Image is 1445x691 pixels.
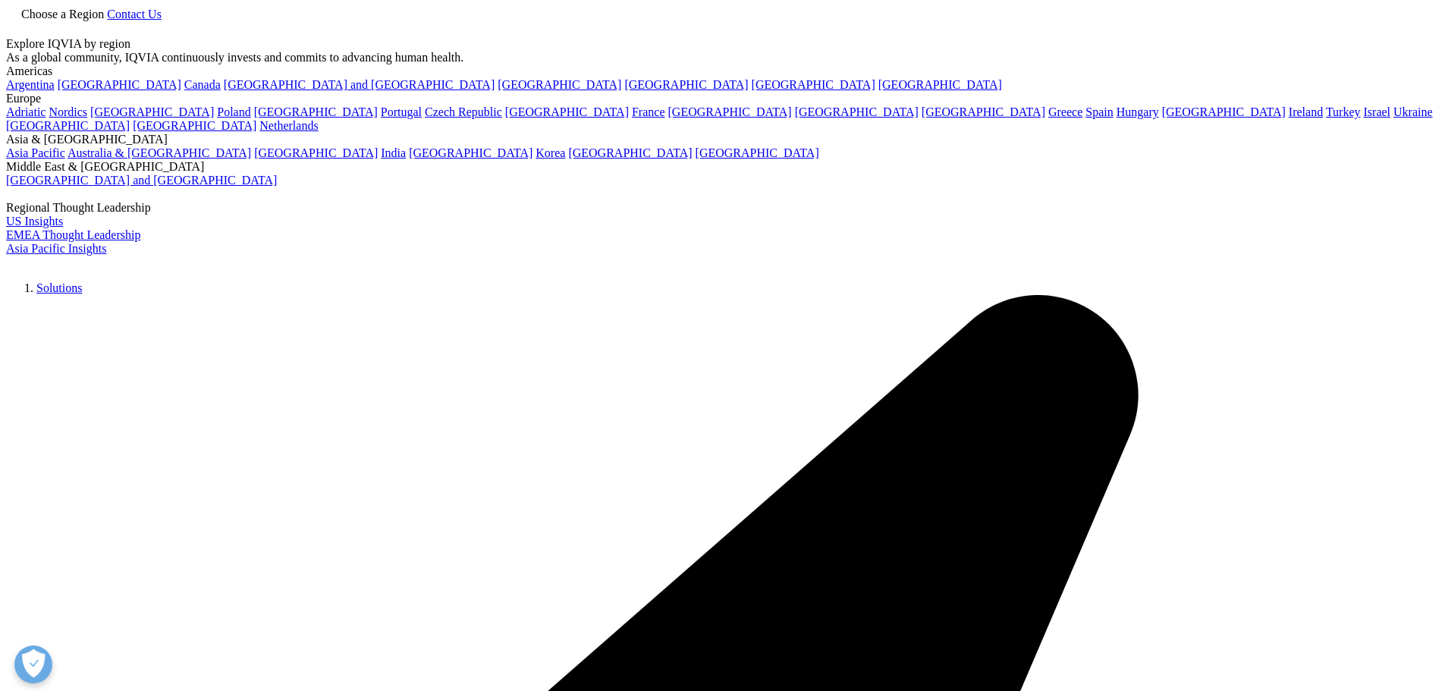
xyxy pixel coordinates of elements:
a: Spain [1085,105,1113,118]
a: Czech Republic [425,105,502,118]
a: Canada [184,78,221,91]
a: Ukraine [1393,105,1433,118]
a: Australia & [GEOGRAPHIC_DATA] [68,146,251,159]
a: EMEA Thought Leadership [6,228,140,241]
a: [GEOGRAPHIC_DATA] [90,105,214,118]
div: As a global community, IQVIA continuously invests and commits to advancing human health. [6,51,1439,64]
a: [GEOGRAPHIC_DATA] and [GEOGRAPHIC_DATA] [224,78,495,91]
a: [GEOGRAPHIC_DATA] [133,119,256,132]
div: Regional Thought Leadership [6,201,1439,215]
a: Asia Pacific Insights [6,242,106,255]
div: Americas [6,64,1439,78]
a: [GEOGRAPHIC_DATA] [668,105,792,118]
a: [GEOGRAPHIC_DATA] [752,78,875,91]
div: Europe [6,92,1439,105]
a: [GEOGRAPHIC_DATA] [254,146,378,159]
a: [GEOGRAPHIC_DATA] [254,105,378,118]
a: Contact Us [107,8,162,20]
a: Hungary [1117,105,1159,118]
a: [GEOGRAPHIC_DATA] [505,105,629,118]
a: US Insights [6,215,63,228]
div: Explore IQVIA by region [6,37,1439,51]
a: [GEOGRAPHIC_DATA] [409,146,532,159]
a: India [381,146,406,159]
span: Choose a Region [21,8,104,20]
a: [GEOGRAPHIC_DATA] [1162,105,1286,118]
a: [GEOGRAPHIC_DATA] [568,146,692,159]
a: [GEOGRAPHIC_DATA] and [GEOGRAPHIC_DATA] [6,174,277,187]
a: [GEOGRAPHIC_DATA] [498,78,621,91]
a: Argentina [6,78,55,91]
a: Portugal [381,105,422,118]
a: Nordics [49,105,87,118]
a: Asia Pacific [6,146,65,159]
a: [GEOGRAPHIC_DATA] [795,105,919,118]
div: Asia & [GEOGRAPHIC_DATA] [6,133,1439,146]
a: [GEOGRAPHIC_DATA] [624,78,748,91]
div: Middle East & [GEOGRAPHIC_DATA] [6,160,1439,174]
a: [GEOGRAPHIC_DATA] [696,146,819,159]
a: Greece [1048,105,1082,118]
a: Ireland [1289,105,1323,118]
a: Israel [1364,105,1391,118]
a: Korea [536,146,565,159]
a: Solutions [36,281,82,294]
a: [GEOGRAPHIC_DATA] [6,119,130,132]
a: Adriatic [6,105,46,118]
a: [GEOGRAPHIC_DATA] [922,105,1045,118]
a: Poland [217,105,250,118]
a: [GEOGRAPHIC_DATA] [878,78,1002,91]
a: Netherlands [259,119,318,132]
a: Turkey [1326,105,1361,118]
button: Open Preferences [14,645,52,683]
a: [GEOGRAPHIC_DATA] [58,78,181,91]
a: France [632,105,665,118]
